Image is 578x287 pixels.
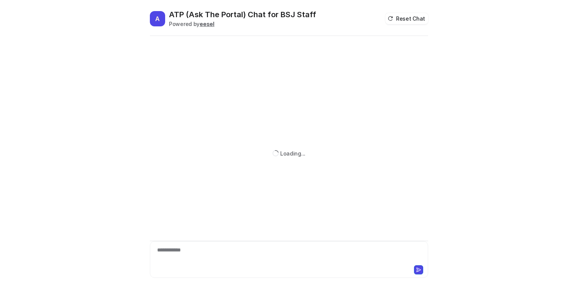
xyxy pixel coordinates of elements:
button: Reset Chat [385,13,428,24]
div: Loading... [280,149,305,157]
div: Powered by [169,20,316,28]
h2: ATP (Ask The Portal) Chat for BSJ Staff [169,9,316,20]
b: eesel [200,21,214,27]
span: A [150,11,165,26]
